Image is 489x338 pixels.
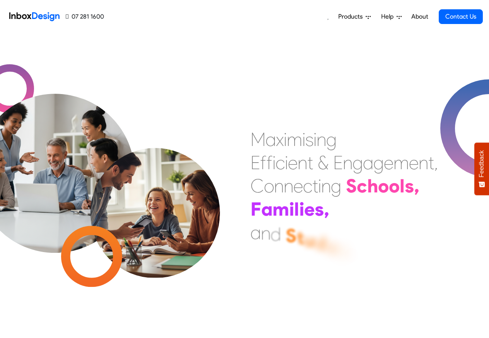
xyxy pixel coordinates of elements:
a: Products [335,9,374,24]
div: c [276,151,285,174]
div: s [305,128,314,151]
div: t [307,151,313,174]
div: l [294,197,299,221]
div: E [333,151,343,174]
div: Maximising Efficient & Engagement, Connecting Schools, Families, and Students. [250,128,438,244]
div: i [302,128,305,151]
span: Products [338,12,366,21]
div: c [357,174,367,197]
div: e [384,151,394,174]
button: Feedback - Show survey [474,142,489,195]
div: g [326,128,337,151]
div: g [373,151,384,174]
span: Help [381,12,397,21]
div: n [274,174,284,197]
div: t [428,151,434,174]
div: a [363,151,373,174]
a: Help [378,9,405,24]
div: e [409,151,419,174]
div: a [261,197,273,221]
div: , [324,197,329,221]
div: d [315,232,326,255]
div: M [250,128,266,151]
span: Feedback [478,150,485,177]
div: n [321,174,331,197]
div: o [389,174,400,197]
div: g [353,151,363,174]
div: f [266,151,273,174]
div: n [419,151,428,174]
div: , [414,174,419,197]
div: a [266,128,276,151]
div: m [273,197,289,221]
div: n [337,238,348,262]
div: C [250,174,264,197]
a: Contact Us [439,9,483,24]
div: n [343,151,353,174]
div: n [317,128,326,151]
div: a [250,221,261,244]
a: About [409,9,430,24]
div: o [264,174,274,197]
div: h [367,174,378,197]
div: f [260,151,266,174]
div: i [314,128,317,151]
div: l [400,174,405,197]
div: o [378,174,389,197]
div: n [284,174,293,197]
div: n [298,151,307,174]
div: S [346,174,357,197]
div: & [318,151,329,174]
div: i [285,151,288,174]
div: t [312,174,318,197]
div: d [271,223,281,246]
div: t [348,243,355,266]
div: c [303,174,312,197]
div: n [261,221,271,245]
div: m [287,128,302,151]
a: 07 281 1600 [66,12,104,21]
div: i [289,197,294,221]
div: x [276,128,284,151]
div: i [318,174,321,197]
img: parents_with_child.png [74,116,236,278]
div: , [434,151,438,174]
div: E [250,151,260,174]
div: i [299,197,304,221]
div: s [405,174,414,197]
div: e [326,235,337,258]
div: S [286,224,296,247]
div: e [288,151,298,174]
div: e [293,174,303,197]
div: i [273,151,276,174]
div: i [284,128,287,151]
div: F [250,197,261,221]
div: t [296,226,304,249]
div: m [394,151,409,174]
div: g [331,174,341,197]
div: s [315,197,324,221]
div: e [304,197,315,221]
div: u [304,228,315,252]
